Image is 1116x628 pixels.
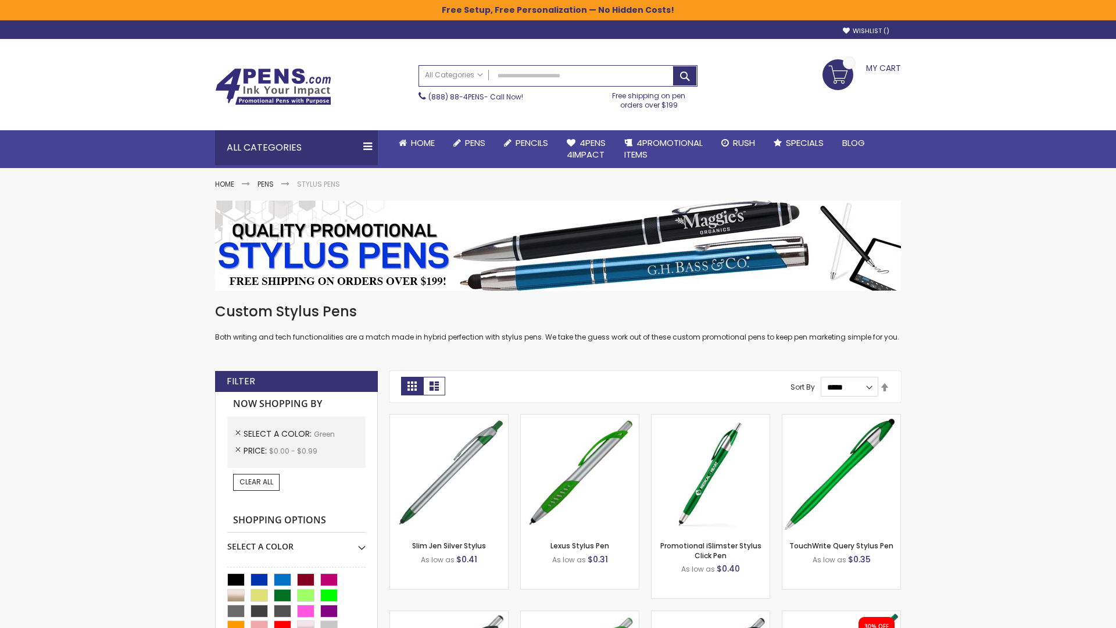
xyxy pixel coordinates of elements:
[782,414,900,424] a: TouchWrite Query Stylus Pen-Green
[428,92,523,102] span: - Call Now!
[652,611,770,620] a: Lexus Metallic Stylus Pen-Green
[786,137,824,149] span: Specials
[215,302,901,342] div: Both writing and tech functionalities are a match made in hybrid perfection with stylus pens. We ...
[419,66,489,85] a: All Categories
[215,201,901,291] img: Stylus Pens
[215,130,378,165] div: All Categories
[516,137,548,149] span: Pencils
[782,415,900,533] img: TouchWrite Query Stylus Pen-Green
[227,392,366,416] strong: Now Shopping by
[833,130,874,156] a: Blog
[425,70,483,80] span: All Categories
[782,611,900,620] a: iSlimster II - Full Color-Green
[244,428,314,440] span: Select A Color
[521,415,639,533] img: Lexus Stylus Pen-Green
[652,415,770,533] img: Promotional iSlimster Stylus Click Pen-Green
[848,554,871,565] span: $0.35
[712,130,764,156] a: Rush
[521,414,639,424] a: Lexus Stylus Pen-Green
[615,130,712,168] a: 4PROMOTIONALITEMS
[557,130,615,168] a: 4Pens4impact
[244,445,269,456] span: Price
[456,554,477,565] span: $0.41
[401,377,423,395] strong: Grid
[791,382,815,392] label: Sort By
[495,130,557,156] a: Pencils
[652,414,770,424] a: Promotional iSlimster Stylus Click Pen-Green
[681,564,715,574] span: As low as
[227,533,366,552] div: Select A Color
[764,130,833,156] a: Specials
[552,555,586,565] span: As low as
[412,541,486,551] a: Slim Jen Silver Stylus
[389,130,444,156] a: Home
[233,474,280,490] a: Clear All
[717,563,740,575] span: $0.40
[521,611,639,620] a: Boston Silver Stylus Pen-Green
[588,554,608,565] span: $0.31
[215,179,234,189] a: Home
[314,429,335,439] span: Green
[269,446,317,456] span: $0.00 - $0.99
[465,137,485,149] span: Pens
[843,27,889,35] a: Wishlist
[444,130,495,156] a: Pens
[390,415,508,533] img: Slim Jen Silver Stylus-Green
[789,541,893,551] a: TouchWrite Query Stylus Pen
[257,179,274,189] a: Pens
[600,87,698,110] div: Free shipping on pen orders over $199
[813,555,846,565] span: As low as
[227,508,366,533] strong: Shopping Options
[215,68,331,105] img: 4Pens Custom Pens and Promotional Products
[567,137,606,160] span: 4Pens 4impact
[624,137,703,160] span: 4PROMOTIONAL ITEMS
[421,555,455,565] span: As low as
[411,137,435,149] span: Home
[297,179,340,189] strong: Stylus Pens
[733,137,755,149] span: Rush
[842,137,865,149] span: Blog
[227,375,255,388] strong: Filter
[550,541,609,551] a: Lexus Stylus Pen
[660,541,761,560] a: Promotional iSlimster Stylus Click Pen
[428,92,484,102] a: (888) 88-4PENS
[215,302,901,321] h1: Custom Stylus Pens
[390,414,508,424] a: Slim Jen Silver Stylus-Green
[239,477,273,487] span: Clear All
[390,611,508,620] a: Boston Stylus Pen-Green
